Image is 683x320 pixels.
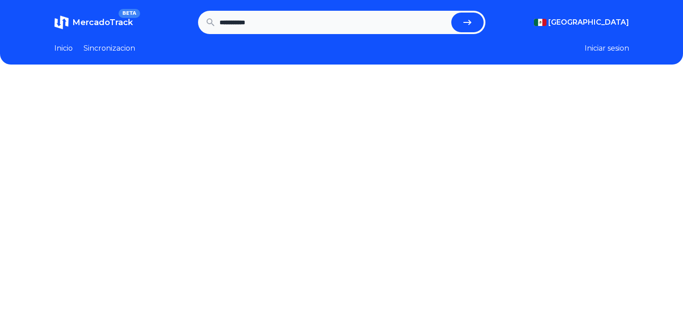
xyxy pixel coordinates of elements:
[585,43,629,54] button: Iniciar sesion
[534,17,629,28] button: [GEOGRAPHIC_DATA]
[72,17,133,27] span: MercadoTrack
[534,19,546,26] img: Mexico
[548,17,629,28] span: [GEOGRAPHIC_DATA]
[54,15,69,30] img: MercadoTrack
[84,43,135,54] a: Sincronizacion
[54,15,133,30] a: MercadoTrackBETA
[54,43,73,54] a: Inicio
[119,9,140,18] span: BETA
